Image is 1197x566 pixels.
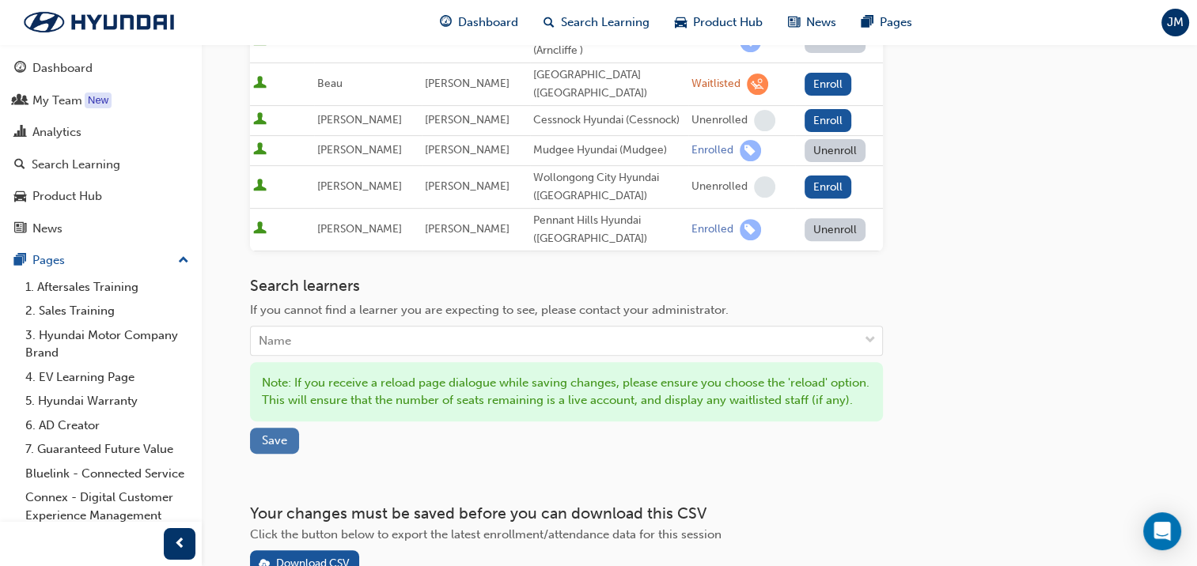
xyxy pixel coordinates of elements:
div: News [32,220,63,238]
span: guage-icon [14,62,26,76]
span: User is active [253,221,267,237]
div: Enrolled [691,143,733,158]
span: search-icon [14,158,25,172]
span: Dashboard [458,13,518,32]
div: Mudgee Hyundai (Mudgee) [533,141,685,160]
span: prev-icon [174,534,186,554]
span: [PERSON_NAME] [425,113,509,126]
span: learningRecordVerb_WAITLIST-icon [747,74,768,95]
span: pages-icon [862,13,873,32]
div: Search Learning [32,156,120,174]
div: [GEOGRAPHIC_DATA] ([GEOGRAPHIC_DATA]) [533,66,685,102]
span: [PERSON_NAME] [425,179,509,193]
span: car-icon [14,190,26,204]
a: guage-iconDashboard [427,6,531,39]
h3: Search learners [250,277,883,295]
span: [PERSON_NAME] [317,222,402,236]
button: Pages [6,246,195,275]
span: learningRecordVerb_NONE-icon [754,110,775,131]
span: News [806,13,836,32]
span: User is active [253,142,267,158]
button: Enroll [805,175,852,198]
span: [PERSON_NAME] [317,179,402,193]
span: Click the button below to export the latest enrollment/attendance data for this session [250,527,722,541]
span: Product Hub [693,13,763,32]
span: guage-icon [440,13,452,32]
h3: Your changes must be saved before you can download this CSV [250,504,883,523]
a: Bluelink - Connected Service [19,462,195,486]
span: If you cannot find a learner you are expecting to see, please contact your administrator. [250,303,729,317]
span: [PERSON_NAME] [425,143,509,157]
img: Trak [8,6,190,39]
span: User is active [253,112,267,128]
div: Tooltip anchor [85,92,112,108]
span: up-icon [178,251,189,271]
span: [PERSON_NAME] [425,222,509,236]
a: news-iconNews [775,6,849,39]
a: Dashboard [6,54,195,83]
div: Dashboard [32,59,93,77]
span: learningRecordVerb_NONE-icon [754,176,775,198]
a: News [6,214,195,243]
div: Pennant Hills Hyundai ([GEOGRAPHIC_DATA]) [533,212,685,247]
div: Unenrolled [691,179,748,194]
span: Beau [317,77,343,90]
span: [PERSON_NAME] [425,77,509,90]
a: 4. EV Learning Page [19,365,195,390]
div: Wollongong City Hyundai ([GEOGRAPHIC_DATA]) [533,169,685,205]
span: Search Learning [561,13,650,32]
button: Enroll [805,109,852,132]
a: 1. Aftersales Training [19,275,195,300]
div: Name [259,332,291,350]
a: 7. Guaranteed Future Value [19,437,195,462]
span: User is active [253,179,267,194]
button: Save [250,428,299,454]
a: My Team [6,86,195,115]
span: [PERSON_NAME] [317,143,402,157]
span: Pages [880,13,912,32]
button: DashboardMy TeamAnalyticsSearch LearningProduct HubNews [6,51,195,246]
a: pages-iconPages [849,6,925,39]
div: Waitlisted [691,77,741,92]
button: Unenroll [805,218,866,241]
a: search-iconSearch Learning [531,6,662,39]
span: car-icon [675,13,687,32]
span: news-icon [788,13,800,32]
span: Save [262,433,287,447]
div: Unenrolled [691,113,748,128]
span: learningRecordVerb_ENROLL-icon [740,219,761,240]
div: Note: If you receive a reload page dialogue while saving changes, please ensure you choose the 'r... [250,362,883,421]
a: 3. Hyundai Motor Company Brand [19,323,195,365]
span: news-icon [14,222,26,236]
div: Pages [32,251,65,270]
a: 5. Hyundai Warranty [19,389,195,413]
a: car-iconProduct Hub [662,6,775,39]
div: My Team [32,92,82,110]
a: Product Hub [6,182,195,211]
span: chart-icon [14,126,26,140]
span: JM [1167,13,1184,32]
div: Open Intercom Messenger [1143,512,1181,550]
span: learningRecordVerb_ENROLL-icon [740,140,761,161]
span: people-icon [14,94,26,108]
a: Search Learning [6,150,195,179]
a: Analytics [6,118,195,147]
span: [PERSON_NAME] [317,113,402,126]
div: Enrolled [691,222,733,237]
button: JM [1161,9,1189,36]
span: User is active [253,76,267,92]
button: Unenroll [805,139,866,162]
span: search-icon [544,13,555,32]
div: Product Hub [32,187,102,206]
div: Analytics [32,123,81,141]
span: down-icon [865,330,876,351]
a: 6. AD Creator [19,413,195,438]
div: Cessnock Hyundai (Cessnock) [533,111,685,130]
span: pages-icon [14,254,26,268]
a: Connex - Digital Customer Experience Management [19,485,195,527]
a: 2. Sales Training [19,299,195,323]
button: Enroll [805,73,852,96]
